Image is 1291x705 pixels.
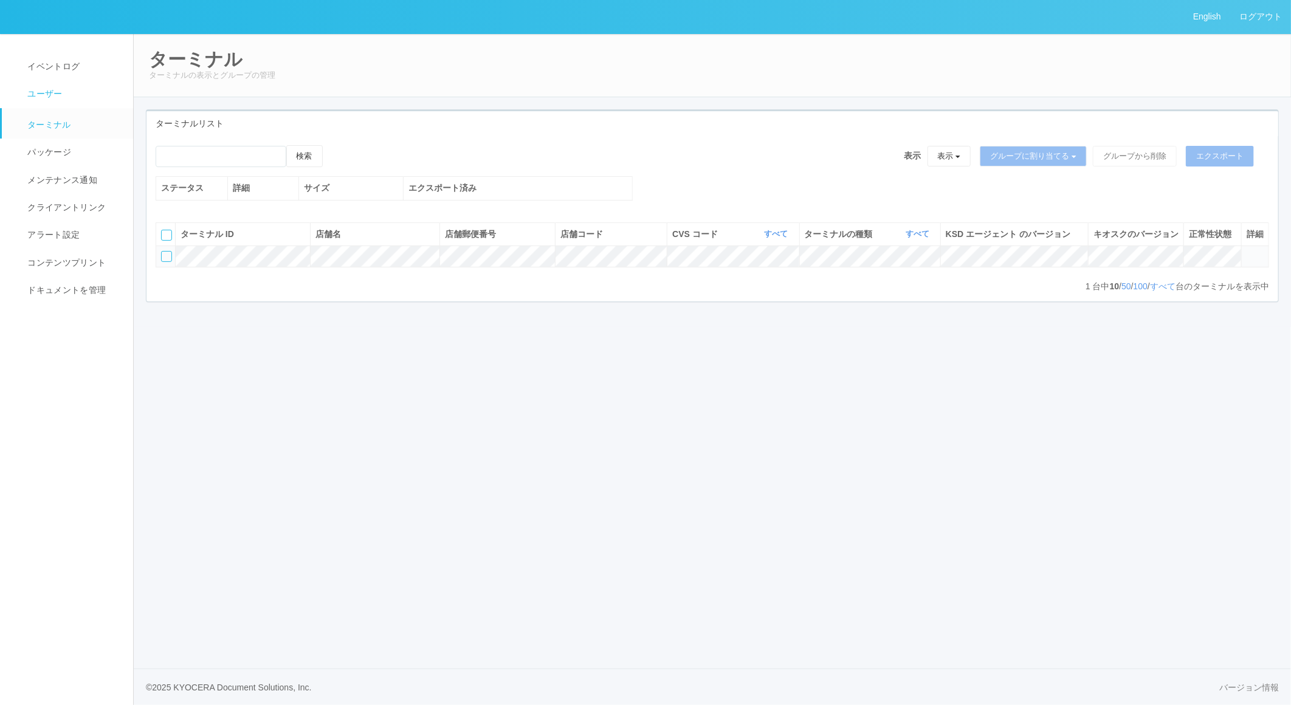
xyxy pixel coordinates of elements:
[1189,229,1231,239] span: 正常性状態
[946,229,1070,239] span: KSD エージェント のバージョン
[24,230,80,239] span: アラート設定
[2,194,144,221] a: クライアントリンク
[762,228,794,240] button: すべて
[161,182,222,194] div: ステータス
[928,146,971,167] button: 表示
[24,202,106,212] span: クライアントリンク
[149,69,1276,81] p: ターミナルの表示とグループの管理
[2,249,144,277] a: コンテンツプリント
[2,80,144,108] a: ユーザー
[146,683,312,692] span: © 2025 KYOCERA Document Solutions, Inc.
[24,147,71,157] span: パッケージ
[408,182,627,194] div: エクスポート済み
[2,108,144,139] a: ターミナル
[2,139,144,166] a: パッケージ
[24,61,80,71] span: イベントログ
[304,182,398,194] div: サイズ
[1150,281,1176,291] a: すべて
[1219,681,1279,694] a: バージョン情報
[1247,228,1264,241] div: 詳細
[24,120,71,129] span: ターミナル
[1121,281,1131,291] a: 50
[1110,281,1120,291] span: 10
[233,182,294,194] div: 詳細
[805,228,876,241] span: ターミナルの種類
[286,145,323,167] button: 検索
[2,53,144,80] a: イベントログ
[1086,280,1269,293] p: 台中 / / / 台のターミナルを表示中
[1093,229,1179,239] span: キオスクのバージョン
[906,229,932,238] a: すべて
[672,228,721,241] span: CVS コード
[904,150,921,162] span: 表示
[445,229,496,239] span: 店舗郵便番号
[560,229,603,239] span: 店舗コード
[24,258,106,267] span: コンテンツプリント
[765,229,791,238] a: すべて
[315,229,341,239] span: 店舗名
[2,221,144,249] a: アラート設定
[181,228,305,241] div: ターミナル ID
[1134,281,1148,291] a: 100
[1093,146,1177,167] button: グループから削除
[24,89,62,98] span: ユーザー
[1186,146,1254,167] button: エクスポート
[2,167,144,194] a: メンテナンス通知
[980,146,1087,167] button: グループに割り当てる
[2,277,144,304] a: ドキュメントを管理
[146,111,1278,136] div: ターミナルリスト
[903,228,935,240] button: すべて
[24,285,106,295] span: ドキュメントを管理
[24,175,97,185] span: メンテナンス通知
[1086,281,1093,291] span: 1
[149,49,1276,69] h2: ターミナル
